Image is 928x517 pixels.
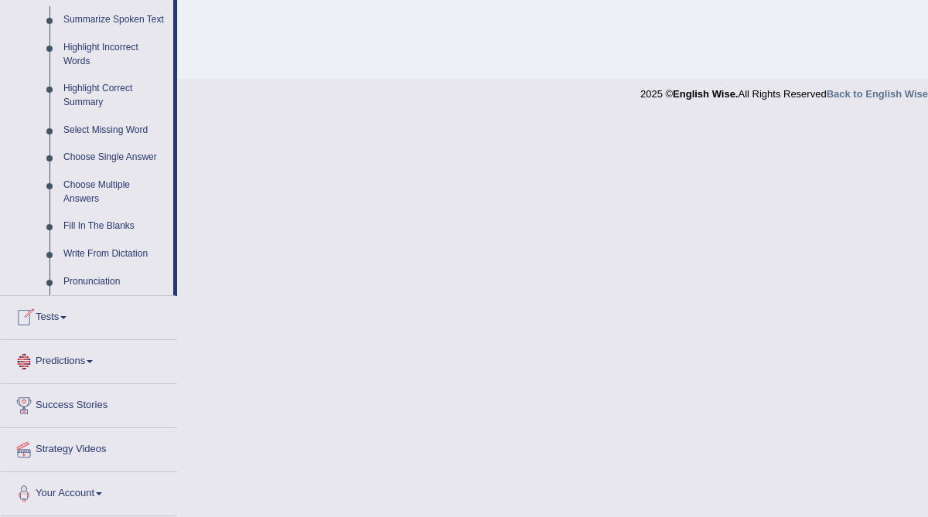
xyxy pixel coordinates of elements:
[1,472,177,511] a: Your Account
[56,213,173,240] a: Fill In The Blanks
[827,88,928,100] a: Back to English Wise
[1,384,177,423] a: Success Stories
[56,172,173,213] a: Choose Multiple Answers
[56,268,173,296] a: Pronunciation
[640,79,928,101] div: 2025 © All Rights Reserved
[56,34,173,75] a: Highlight Incorrect Words
[1,428,177,467] a: Strategy Videos
[56,6,173,34] a: Summarize Spoken Text
[56,240,173,268] a: Write From Dictation
[56,75,173,116] a: Highlight Correct Summary
[673,88,738,100] strong: English Wise.
[56,117,173,145] a: Select Missing Word
[56,144,173,172] a: Choose Single Answer
[1,340,177,379] a: Predictions
[1,296,177,335] a: Tests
